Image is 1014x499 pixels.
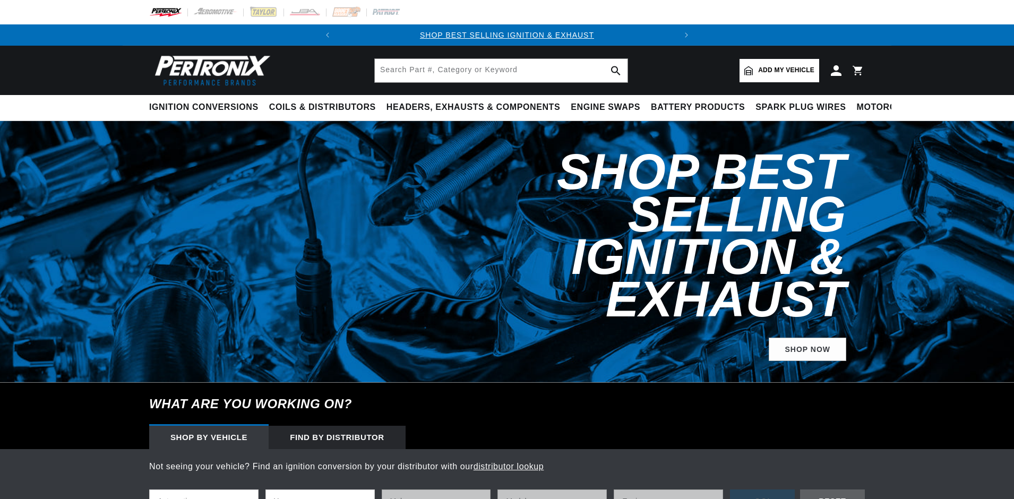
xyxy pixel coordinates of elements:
[381,95,565,120] summary: Headers, Exhausts & Components
[750,95,851,120] summary: Spark Plug Wires
[676,24,697,46] button: Translation missing: en.sections.announcements.next_announcement
[123,383,891,425] h6: What are you working on?
[386,102,560,113] span: Headers, Exhausts & Components
[392,151,846,321] h2: Shop Best Selling Ignition & Exhaust
[420,31,594,39] a: SHOP BEST SELLING IGNITION & EXHAUST
[758,65,814,75] span: Add my vehicle
[269,102,376,113] span: Coils & Distributors
[375,59,628,82] input: Search Part #, Category or Keyword
[769,338,846,362] a: SHOP NOW
[651,102,745,113] span: Battery Products
[264,95,381,120] summary: Coils & Distributors
[565,95,646,120] summary: Engine Swaps
[604,59,628,82] button: search button
[857,102,920,113] span: Motorcycle
[338,29,676,41] div: 1 of 2
[149,102,259,113] span: Ignition Conversions
[755,102,846,113] span: Spark Plug Wires
[571,102,640,113] span: Engine Swaps
[852,95,925,120] summary: Motorcycle
[317,24,338,46] button: Translation missing: en.sections.announcements.previous_announcement
[474,462,544,471] a: distributor lookup
[149,52,271,89] img: Pertronix
[269,426,406,449] div: Find by Distributor
[123,24,891,46] slideshow-component: Translation missing: en.sections.announcements.announcement_bar
[338,29,676,41] div: Announcement
[646,95,750,120] summary: Battery Products
[149,95,264,120] summary: Ignition Conversions
[149,426,269,449] div: Shop by vehicle
[149,460,865,474] p: Not seeing your vehicle? Find an ignition conversion by your distributor with our
[740,59,819,82] a: Add my vehicle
